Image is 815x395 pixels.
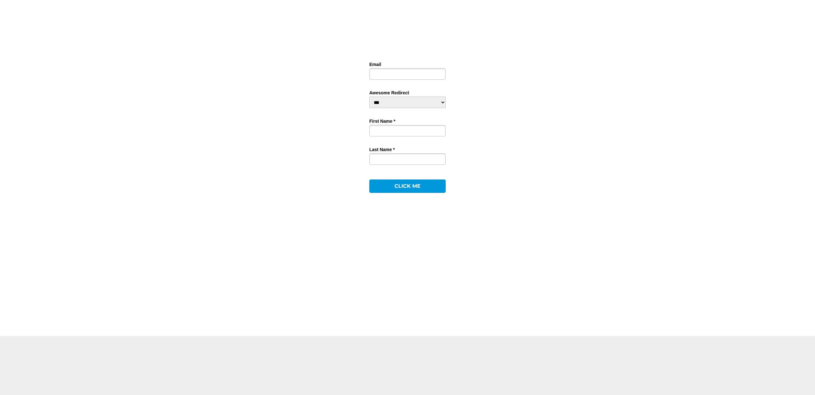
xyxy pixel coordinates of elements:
span: Awesome Redirect [369,90,409,95]
span: CLICK ME [369,183,446,189]
button: CLICK ME [369,179,446,193]
span: First Name * [369,119,395,124]
span: Email [369,62,381,67]
span: Last Name * [369,147,395,152]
